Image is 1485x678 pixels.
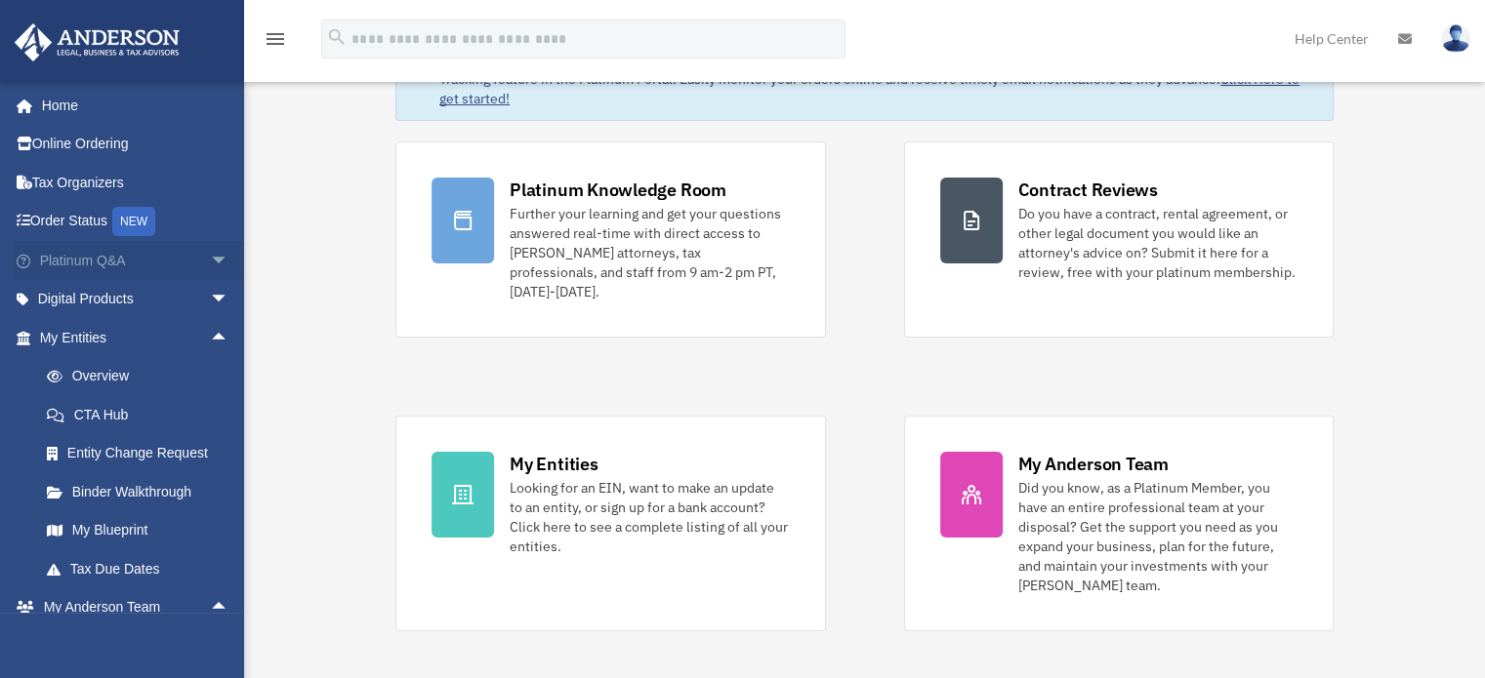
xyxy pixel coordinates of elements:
a: My Anderson Teamarrow_drop_up [14,588,259,627]
img: User Pic [1441,24,1470,53]
a: Platinum Q&Aarrow_drop_down [14,241,259,280]
a: Binder Walkthrough [27,472,259,511]
img: Anderson Advisors Platinum Portal [9,23,186,61]
div: NEW [112,207,155,236]
a: Contract Reviews Do you have a contract, rental agreement, or other legal document you would like... [904,141,1334,338]
a: Digital Productsarrow_drop_down [14,280,259,319]
div: My Anderson Team [1018,452,1169,476]
i: menu [264,27,287,51]
div: Do you have a contract, rental agreement, or other legal document you would like an attorney's ad... [1018,204,1298,282]
a: Entity Change Request [27,434,259,473]
a: Platinum Knowledge Room Further your learning and get your questions answered real-time with dire... [395,141,825,338]
span: arrow_drop_down [210,280,249,320]
a: My Entitiesarrow_drop_up [14,318,259,357]
a: menu [264,34,287,51]
a: My Anderson Team Did you know, as a Platinum Member, you have an entire professional team at your... [904,416,1334,631]
div: Platinum Knowledge Room [510,178,726,202]
a: Tax Organizers [14,163,259,202]
a: CTA Hub [27,395,259,434]
span: arrow_drop_down [210,241,249,281]
a: Order StatusNEW [14,202,259,242]
div: Contract Reviews [1018,178,1158,202]
div: Further your learning and get your questions answered real-time with direct access to [PERSON_NAM... [510,204,789,301]
a: My Entities Looking for an EIN, want to make an update to an entity, or sign up for a bank accoun... [395,416,825,631]
i: search [326,26,348,48]
div: Looking for an EIN, want to make an update to an entity, or sign up for a bank account? Click her... [510,478,789,556]
span: arrow_drop_up [210,318,249,358]
a: My Blueprint [27,511,259,550]
a: Home [14,86,249,125]
a: Click Here to get started! [439,70,1299,107]
a: Overview [27,357,259,396]
div: Did you know, as a Platinum Member, you have an entire professional team at your disposal? Get th... [1018,478,1298,595]
div: My Entities [510,452,598,476]
a: Online Ordering [14,125,259,164]
a: Tax Due Dates [27,549,259,588]
span: arrow_drop_up [210,588,249,628]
